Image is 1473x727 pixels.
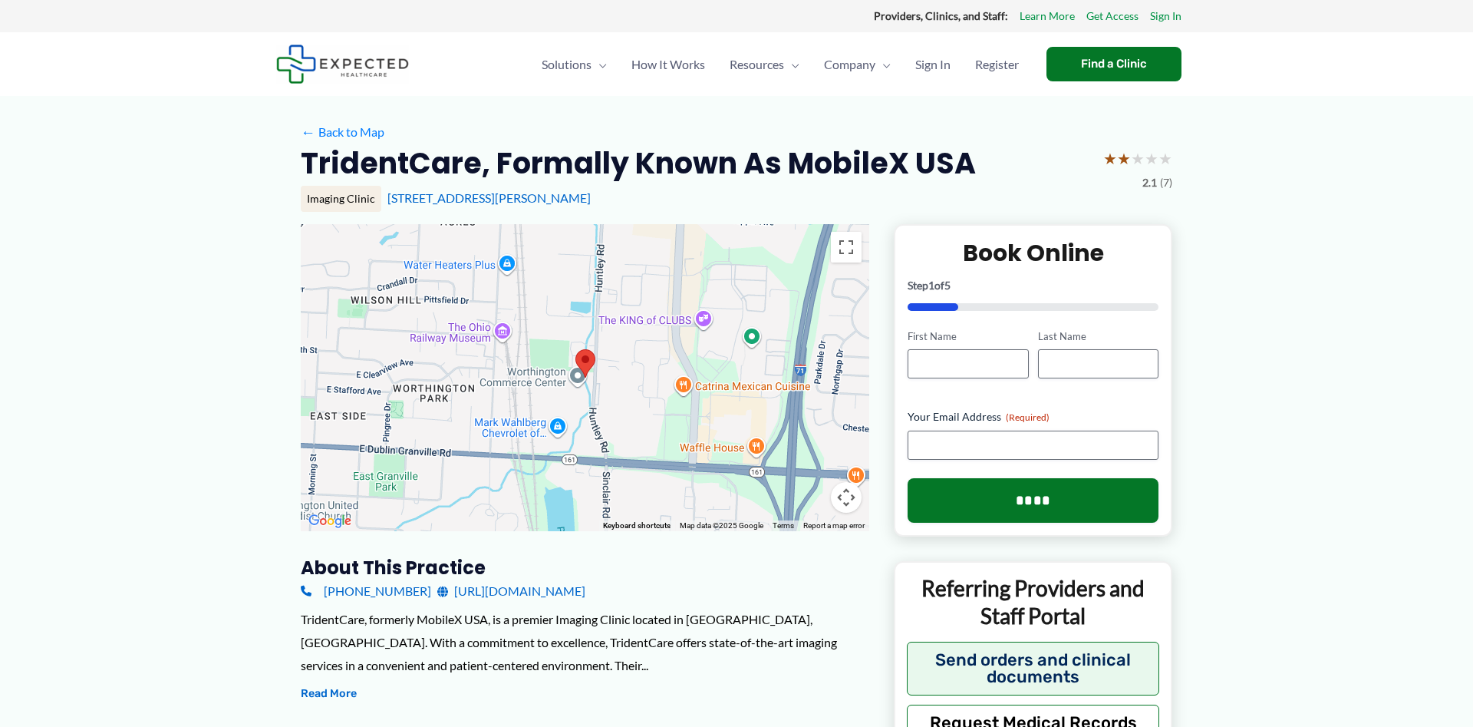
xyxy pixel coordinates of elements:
div: Imaging Clinic [301,186,381,212]
a: [PHONE_NUMBER] [301,580,431,603]
a: ResourcesMenu Toggle [717,38,812,91]
span: Menu Toggle [592,38,607,91]
nav: Primary Site Navigation [529,38,1031,91]
a: Report a map error [803,521,865,530]
a: Sign In [1150,6,1181,26]
a: Register [963,38,1031,91]
a: ←Back to Map [301,121,384,144]
span: (7) [1160,173,1172,193]
span: Map data ©2025 Google [680,521,763,530]
button: Keyboard shortcuts [603,520,671,531]
span: Register [975,38,1019,91]
span: ★ [1158,144,1172,173]
a: Open this area in Google Maps (opens a new window) [305,511,355,531]
a: [STREET_ADDRESS][PERSON_NAME] [387,190,591,205]
h2: TridentCare, formally known as MobileX USA [301,144,976,182]
span: Menu Toggle [875,38,891,91]
a: Terms (opens in new tab) [773,521,794,530]
span: ★ [1103,144,1117,173]
label: Last Name [1038,329,1158,344]
a: How It Works [619,38,717,91]
span: ← [301,124,315,139]
a: [URL][DOMAIN_NAME] [437,580,585,603]
span: Sign In [915,38,951,91]
span: (Required) [1006,411,1050,423]
span: ★ [1145,144,1158,173]
img: Google [305,511,355,531]
a: CompanyMenu Toggle [812,38,903,91]
p: Referring Providers and Staff Portal [907,574,1159,630]
button: Toggle fullscreen view [831,232,862,263]
p: Step of [908,280,1158,291]
span: Resources [730,38,784,91]
span: Menu Toggle [784,38,799,91]
button: Map camera controls [831,482,862,513]
span: 2.1 [1142,173,1157,193]
a: Find a Clinic [1046,47,1181,81]
div: TridentCare, formerly MobileX USA, is a premier Imaging Clinic located in [GEOGRAPHIC_DATA], [GEO... [301,608,869,676]
span: ★ [1131,144,1145,173]
h3: About this practice [301,556,869,580]
span: Solutions [542,38,592,91]
a: Learn More [1020,6,1075,26]
label: Your Email Address [908,409,1158,425]
h2: Book Online [908,238,1158,268]
span: ★ [1117,144,1131,173]
span: Company [824,38,875,91]
a: Get Access [1086,6,1139,26]
span: 5 [944,279,951,292]
button: Read More [301,685,357,703]
label: First Name [908,329,1028,344]
button: Send orders and clinical documents [907,642,1159,696]
a: SolutionsMenu Toggle [529,38,619,91]
strong: Providers, Clinics, and Staff: [874,9,1008,22]
span: How It Works [631,38,705,91]
span: 1 [928,279,934,292]
img: Expected Healthcare Logo - side, dark font, small [276,45,409,84]
a: Sign In [903,38,963,91]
